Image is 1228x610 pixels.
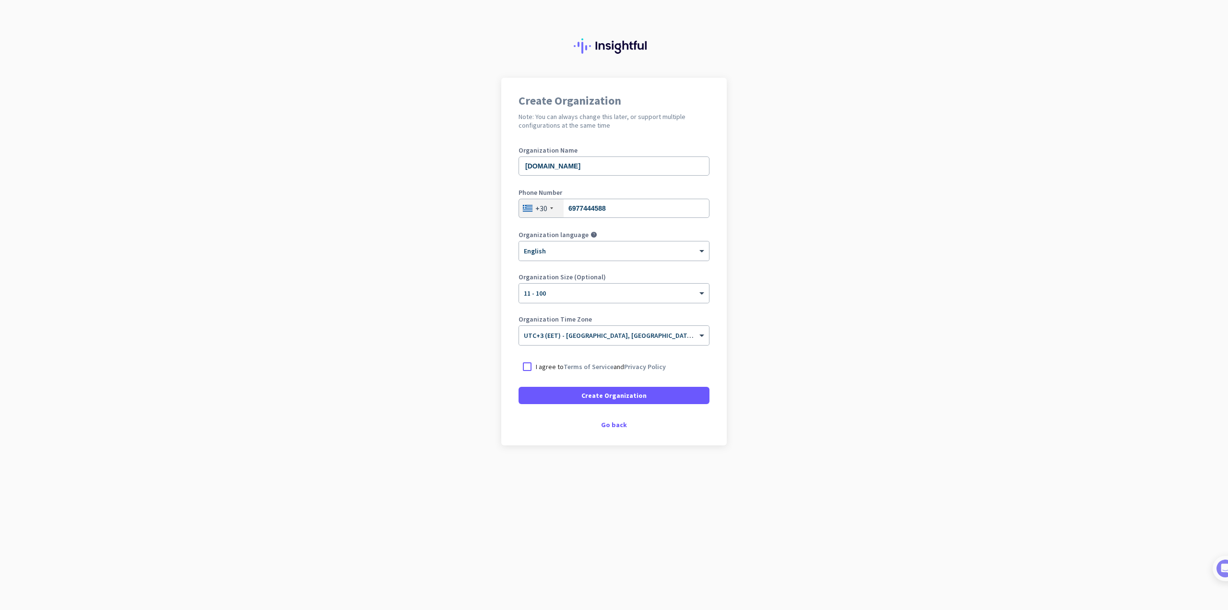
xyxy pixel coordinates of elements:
[519,95,709,107] h1: Create Organization
[519,189,709,196] label: Phone Number
[535,203,547,213] div: +30
[519,112,709,130] h2: Note: You can always change this later, or support multiple configurations at the same time
[519,147,709,154] label: Organization Name
[519,421,709,428] div: Go back
[624,362,666,371] a: Privacy Policy
[581,391,647,400] span: Create Organization
[519,199,709,218] input: 21 2345 6789
[564,362,614,371] a: Terms of Service
[519,387,709,404] button: Create Organization
[519,274,709,280] label: Organization Size (Optional)
[574,38,654,54] img: Insightful
[536,362,666,371] p: I agree to and
[519,231,589,238] label: Organization language
[519,316,709,323] label: Organization Time Zone
[590,231,597,238] i: help
[519,156,709,176] input: What is the name of your organization?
